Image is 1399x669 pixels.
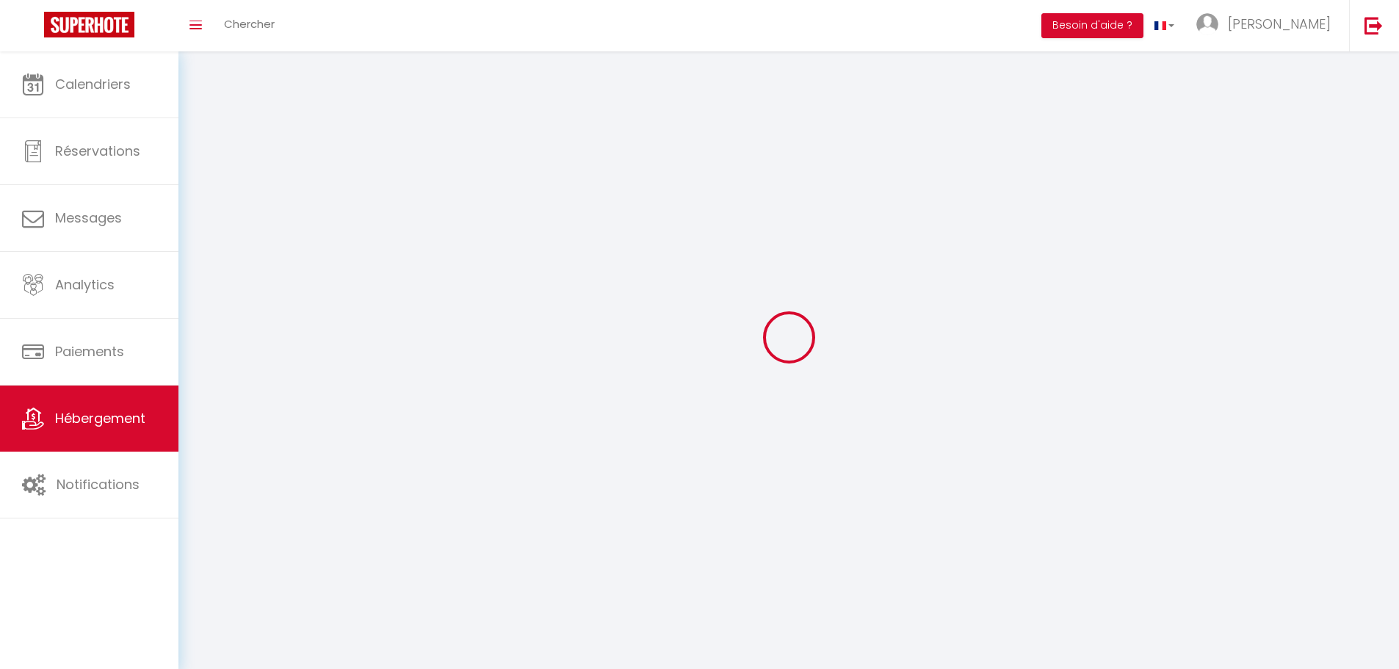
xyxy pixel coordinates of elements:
button: Ouvrir le widget de chat LiveChat [12,6,56,50]
span: Hébergement [55,409,145,427]
button: Besoin d'aide ? [1041,13,1143,38]
span: Réservations [55,142,140,160]
span: Calendriers [55,75,131,93]
span: Notifications [57,475,140,493]
span: Chercher [224,16,275,32]
span: Analytics [55,275,115,294]
span: Messages [55,209,122,227]
span: [PERSON_NAME] [1228,15,1331,33]
img: Super Booking [44,12,134,37]
img: ... [1196,13,1218,35]
img: logout [1364,16,1383,35]
span: Paiements [55,342,124,361]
